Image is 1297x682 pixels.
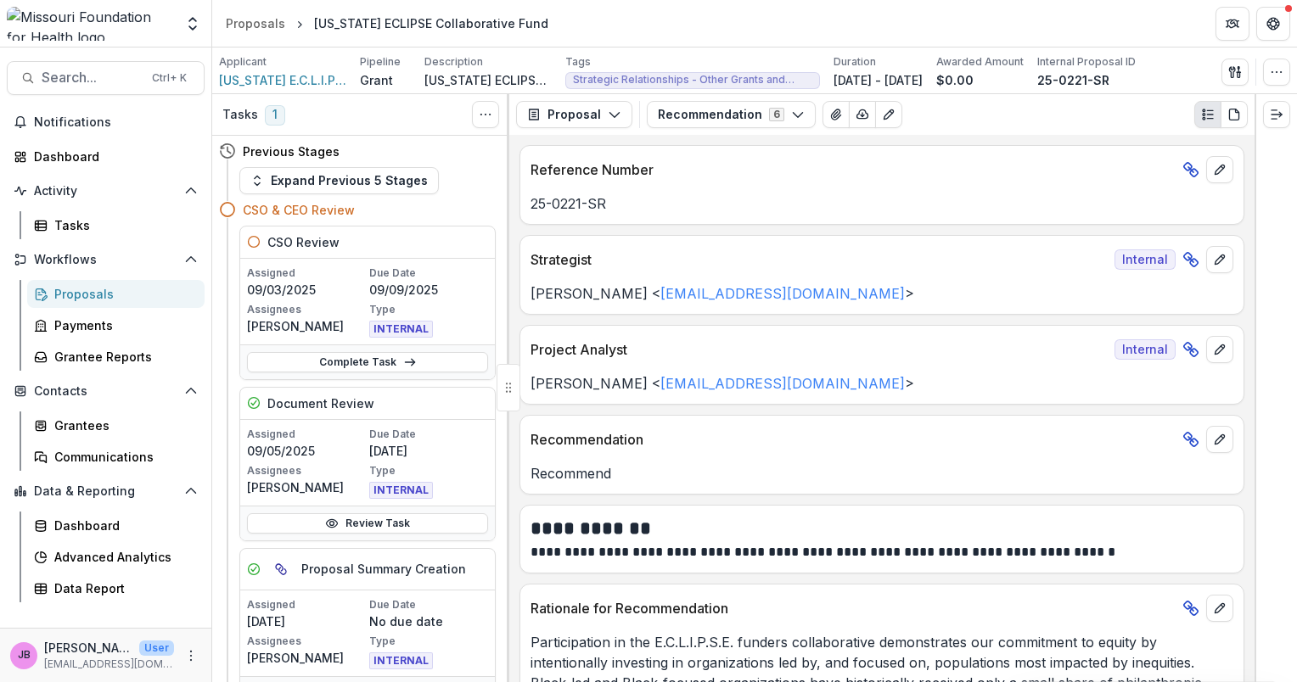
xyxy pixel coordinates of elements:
[27,511,205,539] a: Dashboard
[27,211,205,239] a: Tasks
[7,7,174,41] img: Missouri Foundation for Health logo
[936,54,1024,70] p: Awarded Amount
[531,193,1233,214] p: 25-0221-SR
[247,302,366,317] p: Assignees
[531,598,1176,618] p: Rationale for Recommendation
[369,482,433,499] span: INTERNAL
[647,101,816,128] button: Recommendation6
[7,246,205,273] button: Open Workflows
[54,416,191,434] div: Grantees
[247,317,366,335] p: [PERSON_NAME]
[531,159,1176,180] p: Reference Number
[44,639,132,657] p: [PERSON_NAME]
[54,517,191,534] div: Dashboard
[369,321,433,338] span: INTERNAL
[7,478,205,505] button: Open Data & Reporting
[660,375,905,392] a: [EMAIL_ADDRESS][DOMAIN_NAME]
[1216,7,1249,41] button: Partners
[54,548,191,566] div: Advanced Analytics
[27,280,205,308] a: Proposals
[27,443,205,471] a: Communications
[360,54,401,70] p: Pipeline
[247,513,488,534] a: Review Task
[7,377,205,405] button: Open Contacts
[369,597,488,612] p: Due Date
[247,427,366,442] p: Assigned
[139,640,174,656] p: User
[267,394,374,412] h5: Document Review
[1037,71,1109,89] p: 25-0221-SR
[34,115,198,130] span: Notifications
[1115,339,1176,360] span: Internal
[27,343,205,371] a: Grantee Reports
[247,478,366,496] p: [PERSON_NAME]
[472,101,499,128] button: Toggle View Cancelled Tasks
[369,634,488,649] p: Type
[42,70,142,86] span: Search...
[1206,246,1233,273] button: edit
[823,101,850,128] button: View Attached Files
[301,560,466,578] h5: Proposal Summary Creation
[219,71,346,89] a: [US_STATE] E.C.L.I.P.S.E
[314,14,548,32] div: [US_STATE] ECLIPSE Collaborative Fund
[44,657,174,672] p: [EMAIL_ADDRESS][DOMAIN_NAME]
[531,429,1176,450] p: Recommendation
[875,101,902,128] button: Edit as form
[226,14,285,32] div: Proposals
[7,61,205,95] button: Search...
[369,427,488,442] p: Due Date
[531,283,1233,304] p: [PERSON_NAME] < >
[247,649,366,667] p: [PERSON_NAME]
[531,463,1233,484] p: Recommend
[1206,426,1233,453] button: edit
[7,143,205,170] a: Dashboard
[369,463,488,478] p: Type
[54,316,191,334] div: Payments
[243,143,340,160] h4: Previous Stages
[247,281,366,299] p: 09/03/2025
[424,54,483,70] p: Description
[54,285,191,303] div: Proposals
[1037,54,1136,70] p: Internal Proposal ID
[369,302,488,317] p: Type
[369,652,433,669] span: INTERNAL
[1206,336,1233,363] button: edit
[369,612,488,630] p: No due date
[34,184,177,198] span: Activity
[219,54,267,70] p: Applicant
[369,266,488,281] p: Due Date
[516,101,632,128] button: Proposal
[565,54,591,70] p: Tags
[181,646,201,666] button: More
[531,373,1233,394] p: [PERSON_NAME] < >
[247,442,366,460] p: 09/05/2025
[1206,156,1233,183] button: edit
[267,556,295,583] button: View dependent tasks
[369,281,488,299] p: 09/09/2025
[27,311,205,339] a: Payments
[219,11,292,36] a: Proposals
[1206,595,1233,622] button: edit
[222,108,258,122] h3: Tasks
[369,442,488,460] p: [DATE]
[1194,101,1221,128] button: Plaintext view
[27,543,205,571] a: Advanced Analytics
[247,463,366,478] p: Assignees
[239,167,439,194] button: Expand Previous 5 Stages
[34,484,177,499] span: Data & Reporting
[531,249,1108,270] p: Strategist
[247,612,366,630] p: [DATE]
[34,253,177,267] span: Workflows
[265,105,285,126] span: 1
[54,448,191,466] div: Communications
[181,7,205,41] button: Open entity switcher
[247,352,488,372] a: Complete Task
[7,109,205,136] button: Notifications
[247,634,366,649] p: Assignees
[247,597,366,612] p: Assigned
[834,54,876,70] p: Duration
[54,579,191,597] div: Data Report
[936,71,974,89] p: $0.00
[54,216,191,234] div: Tasks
